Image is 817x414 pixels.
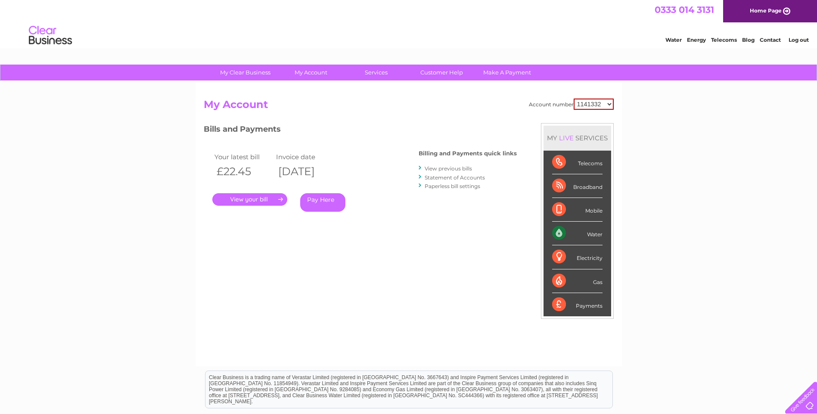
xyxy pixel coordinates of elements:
[529,99,614,110] div: Account number
[557,134,575,142] div: LIVE
[300,193,345,212] a: Pay Here
[687,37,706,43] a: Energy
[425,183,480,189] a: Paperless bill settings
[655,4,714,15] a: 0333 014 3131
[665,37,682,43] a: Water
[711,37,737,43] a: Telecoms
[274,163,336,180] th: [DATE]
[274,151,336,163] td: Invoice date
[275,65,346,80] a: My Account
[341,65,412,80] a: Services
[205,5,612,42] div: Clear Business is a trading name of Verastar Limited (registered in [GEOGRAPHIC_DATA] No. 3667643...
[212,193,287,206] a: .
[419,150,517,157] h4: Billing and Payments quick links
[552,174,603,198] div: Broadband
[472,65,543,80] a: Make A Payment
[210,65,281,80] a: My Clear Business
[544,126,611,150] div: MY SERVICES
[552,269,603,293] div: Gas
[552,151,603,174] div: Telecoms
[552,245,603,269] div: Electricity
[552,198,603,222] div: Mobile
[212,163,274,180] th: £22.45
[28,22,72,49] img: logo.png
[406,65,477,80] a: Customer Help
[425,165,472,172] a: View previous bills
[425,174,485,181] a: Statement of Accounts
[552,293,603,316] div: Payments
[789,37,809,43] a: Log out
[212,151,274,163] td: Your latest bill
[742,37,755,43] a: Blog
[552,222,603,245] div: Water
[204,123,517,138] h3: Bills and Payments
[760,37,781,43] a: Contact
[204,99,614,115] h2: My Account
